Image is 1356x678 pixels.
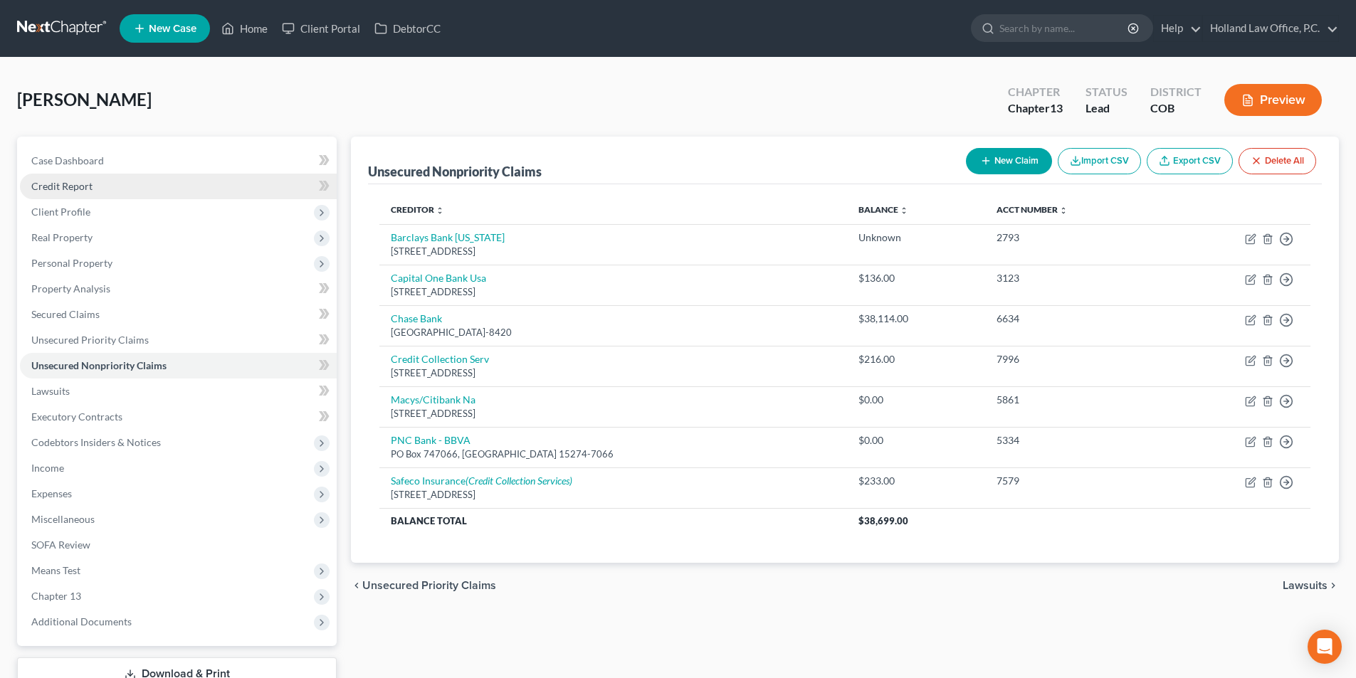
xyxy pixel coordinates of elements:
div: Chapter [1008,100,1063,117]
div: Unsecured Nonpriority Claims [368,163,542,180]
i: unfold_more [900,206,908,215]
span: Secured Claims [31,308,100,320]
i: (Credit Collection Services) [466,475,572,487]
a: Executory Contracts [20,404,337,430]
div: 7996 [997,352,1152,366]
span: Property Analysis [31,282,110,295]
a: Client Portal [275,16,367,41]
div: $0.00 [858,393,974,407]
a: Holland Law Office, P.C. [1203,16,1338,41]
span: $38,699.00 [858,515,908,526]
a: Chase Bank [391,312,442,324]
div: $0.00 [858,433,974,447]
i: chevron_right [1328,580,1339,591]
div: $136.00 [858,271,974,285]
div: [STREET_ADDRESS] [391,366,836,380]
div: $216.00 [858,352,974,366]
span: Codebtors Insiders & Notices [31,436,161,448]
span: Personal Property [31,257,112,269]
div: 5334 [997,433,1152,447]
span: Chapter 13 [31,590,81,602]
span: Client Profile [31,206,90,218]
a: Credit Collection Serv [391,353,489,365]
button: chevron_left Unsecured Priority Claims [351,580,496,591]
span: 13 [1050,101,1063,115]
i: unfold_more [436,206,444,215]
span: Means Test [31,564,80,576]
span: Case Dashboard [31,154,104,166]
span: Lawsuits [1283,580,1328,591]
i: unfold_more [1059,206,1068,215]
a: Barclays Bank [US_STATE] [391,231,505,243]
div: [STREET_ADDRESS] [391,407,836,420]
span: Credit Report [31,180,93,192]
a: Secured Claims [20,302,337,327]
a: Balance unfold_more [858,204,908,215]
div: [STREET_ADDRESS] [391,285,836,299]
span: SOFA Review [31,539,90,551]
a: Unsecured Nonpriority Claims [20,353,337,378]
a: Case Dashboard [20,148,337,174]
div: [STREET_ADDRESS] [391,488,836,502]
span: New Case [149,23,196,34]
div: $38,114.00 [858,312,974,326]
button: New Claim [966,148,1052,174]
button: Delete All [1239,148,1316,174]
div: Chapter [1008,84,1063,100]
a: Property Analysis [20,276,337,302]
div: 6634 [997,312,1152,326]
input: Search by name... [999,15,1130,41]
span: Miscellaneous [31,513,95,525]
div: 2793 [997,231,1152,245]
span: Unsecured Priority Claims [362,580,496,591]
a: Safeco Insurance(Credit Collection Services) [391,475,572,487]
span: Additional Documents [31,615,132,627]
div: Lead [1086,100,1128,117]
button: Import CSV [1058,148,1141,174]
div: 5861 [997,393,1152,407]
a: SOFA Review [20,532,337,558]
div: District [1150,84,1202,100]
button: Lawsuits chevron_right [1283,580,1339,591]
a: Lawsuits [20,378,337,404]
span: [PERSON_NAME] [17,89,152,110]
div: 7579 [997,474,1152,488]
a: Credit Report [20,174,337,199]
span: Lawsuits [31,385,70,397]
button: Preview [1224,84,1322,116]
span: Real Property [31,231,93,243]
div: Status [1086,84,1128,100]
div: Open Intercom Messenger [1308,630,1342,664]
div: PO Box 747066, [GEOGRAPHIC_DATA] 15274-7066 [391,447,836,461]
div: Unknown [858,231,974,245]
a: PNC Bank - BBVA [391,434,471,446]
a: Macys/Citibank Na [391,393,475,406]
a: Help [1154,16,1202,41]
span: Unsecured Priority Claims [31,334,149,346]
a: Export CSV [1147,148,1233,174]
div: [GEOGRAPHIC_DATA]-8420 [391,326,836,339]
div: COB [1150,100,1202,117]
a: Capital One Bank Usa [391,272,486,284]
div: [STREET_ADDRESS] [391,245,836,258]
span: Income [31,462,64,474]
th: Balance Total [379,508,847,534]
span: Unsecured Nonpriority Claims [31,359,167,371]
span: Executory Contracts [31,410,122,423]
a: Creditor unfold_more [391,204,444,215]
i: chevron_left [351,580,362,591]
a: Unsecured Priority Claims [20,327,337,353]
span: Expenses [31,487,72,499]
a: Acct Number unfold_more [997,204,1068,215]
div: 3123 [997,271,1152,285]
div: $233.00 [858,474,974,488]
a: Home [214,16,275,41]
a: DebtorCC [367,16,448,41]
